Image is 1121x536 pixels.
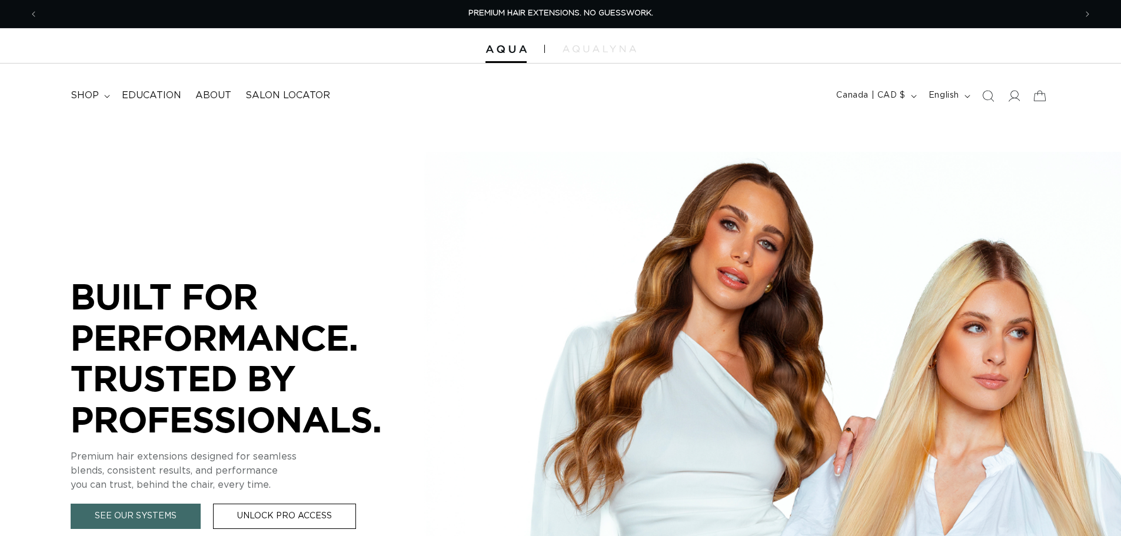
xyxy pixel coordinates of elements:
img: Aqua Hair Extensions [485,45,527,54]
span: Education [122,89,181,102]
a: See Our Systems [71,504,201,529]
summary: Search [975,83,1001,109]
span: English [929,89,959,102]
button: Next announcement [1075,3,1100,25]
span: PREMIUM HAIR EXTENSIONS. NO GUESSWORK. [468,9,653,17]
a: Unlock Pro Access [213,504,356,529]
button: Previous announcement [21,3,46,25]
img: aqualyna.com [563,45,636,52]
p: BUILT FOR PERFORMANCE. TRUSTED BY PROFESSIONALS. [71,276,424,440]
button: Canada | CAD $ [829,85,921,107]
span: Salon Locator [245,89,330,102]
summary: shop [64,82,115,109]
a: Salon Locator [238,82,337,109]
span: shop [71,89,99,102]
button: English [922,85,975,107]
p: Premium hair extensions designed for seamless blends, consistent results, and performance you can... [71,450,424,492]
span: About [195,89,231,102]
a: About [188,82,238,109]
a: Education [115,82,188,109]
span: Canada | CAD $ [836,89,905,102]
